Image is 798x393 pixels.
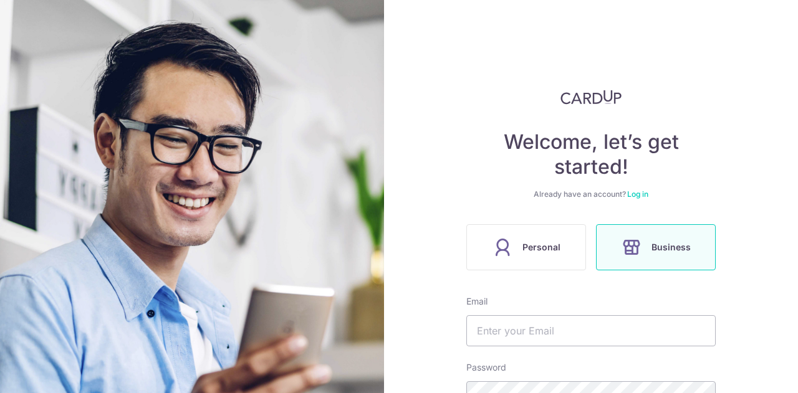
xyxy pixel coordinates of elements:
[461,224,591,270] a: Personal
[591,224,721,270] a: Business
[466,189,716,199] div: Already have an account?
[627,189,648,199] a: Log in
[651,240,691,255] span: Business
[522,240,560,255] span: Personal
[466,315,716,346] input: Enter your Email
[466,295,488,308] label: Email
[466,361,506,374] label: Password
[560,90,622,105] img: CardUp Logo
[466,130,716,179] h4: Welcome, let’s get started!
